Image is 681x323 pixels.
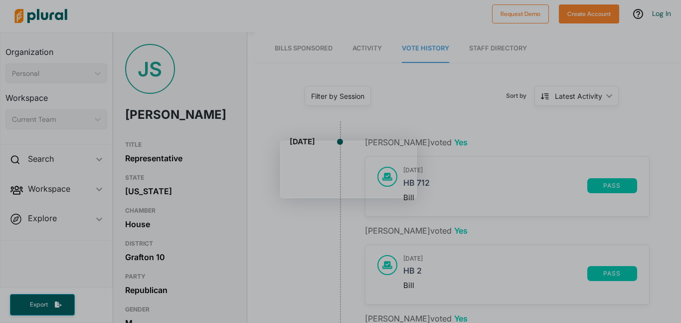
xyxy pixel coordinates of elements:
h3: Workspace [5,83,107,105]
h3: PARTY [125,271,235,283]
a: Request Demo [492,8,549,18]
span: [PERSON_NAME] voted [365,137,468,147]
span: Sort by [506,91,534,100]
div: Current Team [12,114,91,125]
h3: [DATE] [403,255,637,262]
a: HB 712 [403,178,587,193]
span: pass [593,183,631,189]
iframe: Intercom live chat tour [280,141,417,198]
div: Grafton 10 [125,250,235,265]
div: [DATE] [290,136,315,148]
span: Bills Sponsored [275,44,333,52]
span: [PERSON_NAME] voted [365,226,468,236]
a: Bills Sponsored [275,34,333,63]
span: Yes [454,137,468,147]
h3: DISTRICT [125,238,235,250]
a: Activity [352,34,382,63]
button: Export [10,294,75,316]
a: HB 2 [403,266,587,281]
button: Create Account [559,4,619,23]
div: Bill [403,281,637,290]
a: Log In [652,9,671,18]
a: Vote History [402,34,449,63]
h3: TITLE [125,139,235,151]
h2: Search [28,153,54,164]
div: Latest Activity [555,91,602,101]
button: Request Demo [492,4,549,23]
span: Export [23,301,55,309]
h3: STATE [125,172,235,184]
h3: [DATE] [403,167,637,174]
div: [US_STATE] [125,184,235,199]
h3: CHAMBER [125,205,235,217]
a: Create Account [559,8,619,18]
span: pass [593,271,631,277]
span: Activity [352,44,382,52]
div: Representative [125,151,235,166]
a: Staff Directory [469,34,527,63]
div: Bill [403,193,637,202]
span: Yes [454,226,468,236]
div: House [125,217,235,232]
h1: [PERSON_NAME] [125,100,191,130]
div: Filter by Session [311,91,364,101]
span: Vote History [402,44,449,52]
div: Personal [12,68,91,79]
div: JS [125,44,175,94]
h3: GENDER [125,304,235,316]
h3: Organization [5,37,107,59]
div: Republican [125,283,235,298]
